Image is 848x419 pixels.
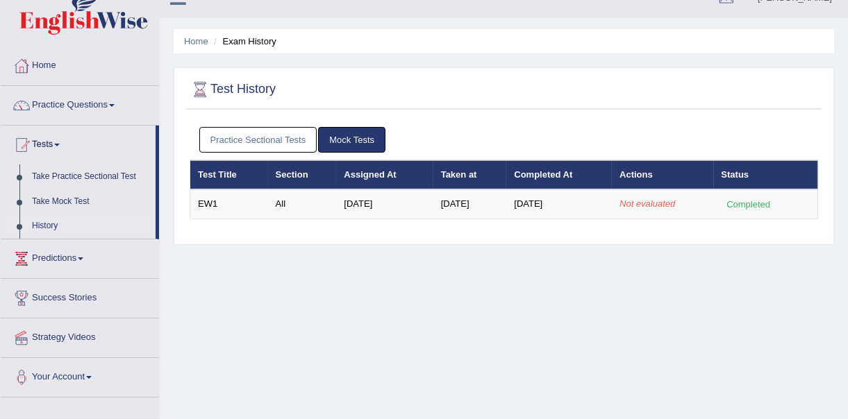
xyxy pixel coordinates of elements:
[199,127,317,153] a: Practice Sectional Tests
[714,160,818,189] th: Status
[722,197,776,212] div: Completed
[1,239,159,274] a: Predictions
[433,189,507,219] td: [DATE]
[336,189,433,219] td: [DATE]
[1,318,159,353] a: Strategy Videos
[318,127,385,153] a: Mock Tests
[26,214,156,239] a: History
[190,160,268,189] th: Test Title
[268,189,337,219] td: All
[506,160,612,189] th: Completed At
[1,46,159,81] a: Home
[1,279,159,314] a: Success Stories
[190,79,276,100] h2: Test History
[1,358,159,393] a: Your Account
[184,36,208,46] a: Home
[1,126,156,160] a: Tests
[190,189,268,219] td: EW1
[433,160,507,189] th: Taken at
[612,160,713,189] th: Actions
[336,160,433,189] th: Assigned At
[1,86,159,121] a: Practice Questions
[620,198,675,209] em: Not evaluated
[268,160,337,189] th: Section
[26,164,156,189] a: Take Practice Sectional Test
[210,35,276,48] li: Exam History
[506,189,612,219] td: [DATE]
[26,189,156,214] a: Take Mock Test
